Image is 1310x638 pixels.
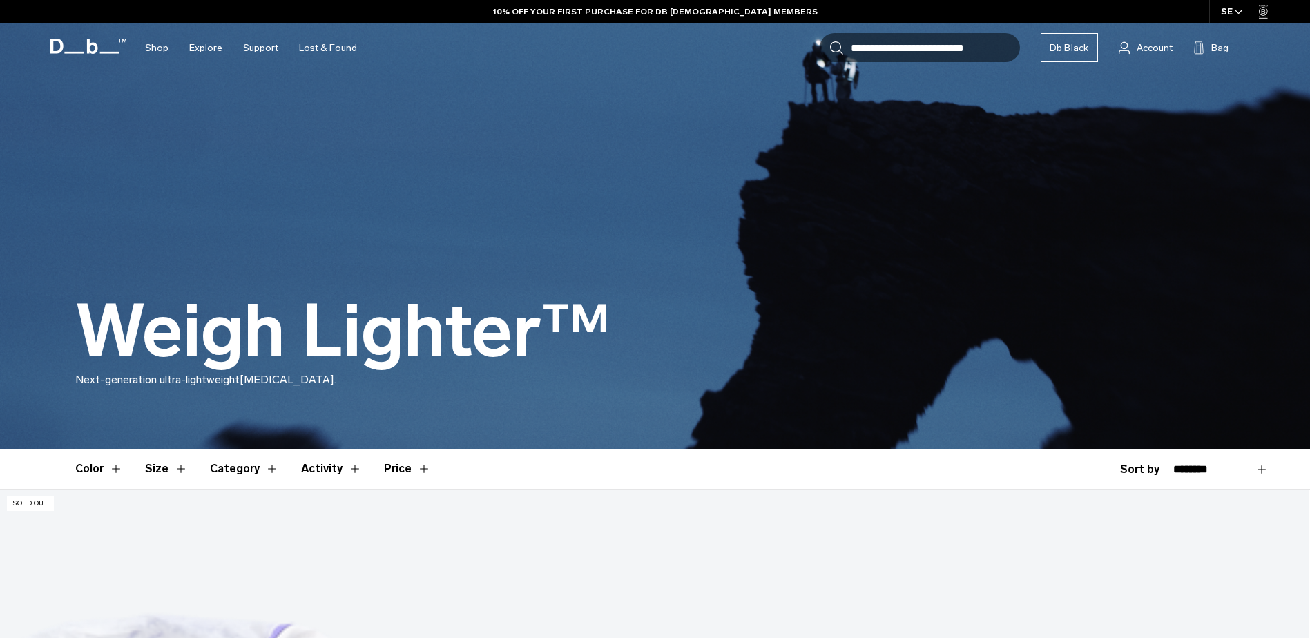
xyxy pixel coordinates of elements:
button: Toggle Filter [210,449,279,489]
span: Next-generation ultra-lightweight [75,373,240,386]
h1: Weigh Lighter™ [75,291,610,371]
button: Toggle Price [384,449,431,489]
a: Support [243,23,278,72]
button: Bag [1193,39,1229,56]
a: Lost & Found [299,23,357,72]
button: Toggle Filter [301,449,362,489]
a: Explore [189,23,222,72]
nav: Main Navigation [135,23,367,72]
a: Shop [145,23,168,72]
button: Toggle Filter [75,449,123,489]
a: Db Black [1041,33,1098,62]
p: Sold Out [7,496,54,511]
span: [MEDICAL_DATA]. [240,373,336,386]
a: 10% OFF YOUR FIRST PURCHASE FOR DB [DEMOGRAPHIC_DATA] MEMBERS [493,6,818,18]
button: Toggle Filter [145,449,188,489]
a: Account [1119,39,1173,56]
span: Bag [1211,41,1229,55]
span: Account [1137,41,1173,55]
